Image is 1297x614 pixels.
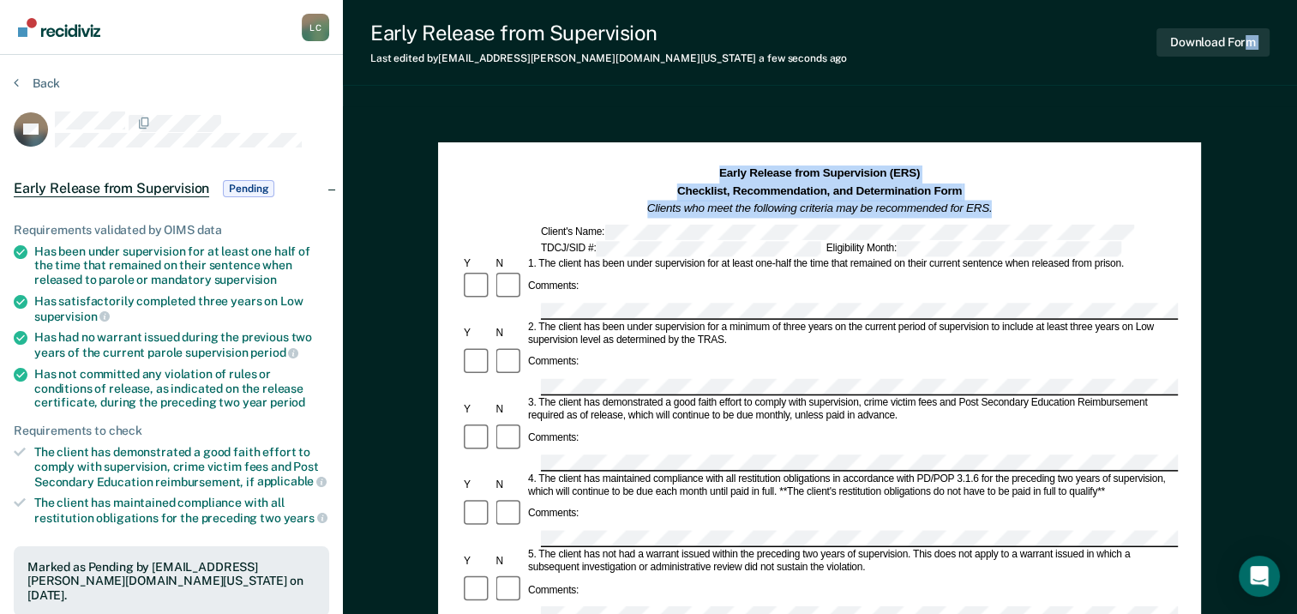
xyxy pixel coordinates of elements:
div: 5. The client has not had a warrant issued within the preceding two years of supervision. This do... [525,548,1178,574]
button: Profile dropdown button [302,14,329,41]
div: N [494,257,525,270]
div: The client has demonstrated a good faith effort to comply with supervision, crime victim fees and... [34,445,329,489]
div: Y [461,327,493,340]
strong: Early Release from Supervision (ERS) [719,167,920,180]
div: N [494,479,525,491]
div: L C [302,14,329,41]
div: Has had no warrant issued during the previous two years of the current parole supervision [34,330,329,359]
div: Y [461,257,493,270]
div: Eligibility Month: [824,241,1124,256]
span: period [250,346,298,359]
div: 3. The client has demonstrated a good faith effort to comply with supervision, crime victim fees ... [525,396,1178,422]
span: supervision [34,310,110,323]
span: Pending [223,180,274,197]
span: period [270,395,305,409]
div: Early Release from Supervision [370,21,847,45]
div: TDCJ/SID #: [538,241,824,256]
strong: Checklist, Recommendation, and Determination Form [677,184,962,197]
em: Clients who meet the following criteria may be recommended for ERS. [647,202,993,214]
div: Comments: [525,432,581,445]
span: supervision [214,273,277,286]
div: Has not committed any violation of rules or conditions of release, as indicated on the release ce... [34,367,329,410]
div: Has been under supervision for at least one half of the time that remained on their sentence when... [34,244,329,287]
div: 2. The client has been under supervision for a minimum of three years on the current period of su... [525,321,1178,346]
div: N [494,555,525,568]
div: Comments: [525,584,581,597]
span: a few seconds ago [759,52,847,64]
div: Has satisfactorily completed three years on Low [34,294,329,323]
div: Comments: [525,356,581,369]
div: Y [461,403,493,416]
button: Back [14,75,60,91]
div: Y [461,479,493,491]
span: years [284,511,327,525]
div: Requirements validated by OIMS data [14,223,329,238]
div: 4. The client has maintained compliance with all restitution obligations in accordance with PD/PO... [525,473,1178,498]
div: The client has maintained compliance with all restitution obligations for the preceding two [34,496,329,525]
div: Marked as Pending by [EMAIL_ADDRESS][PERSON_NAME][DOMAIN_NAME][US_STATE] on [DATE]. [27,560,315,603]
span: applicable [257,474,327,488]
div: Comments: [525,280,581,293]
div: Open Intercom Messenger [1239,556,1280,597]
div: N [494,327,525,340]
button: Download Form [1156,28,1270,57]
div: Y [461,555,493,568]
div: Comments: [525,508,581,521]
div: Last edited by [EMAIL_ADDRESS][PERSON_NAME][DOMAIN_NAME][US_STATE] [370,52,847,64]
img: Recidiviz [18,18,100,37]
span: Early Release from Supervision [14,180,209,197]
div: Requirements to check [14,424,329,438]
div: 1. The client has been under supervision for at least one-half the time that remained on their cu... [525,257,1178,270]
div: Client's Name: [538,224,1137,239]
div: N [494,403,525,416]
